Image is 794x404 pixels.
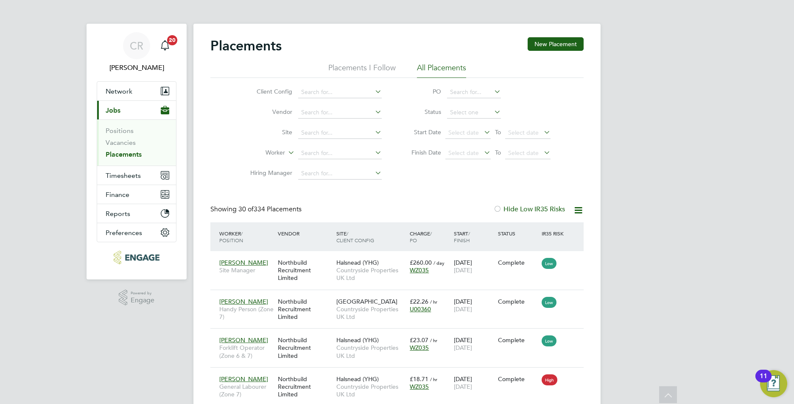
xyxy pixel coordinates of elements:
span: Reports [106,210,130,218]
div: IR35 Risk [540,226,569,241]
span: WZ035 [410,266,429,274]
span: Site Manager [219,266,274,274]
a: Positions [106,127,134,135]
span: £23.07 [410,336,428,344]
span: Halsnead (YHG) [336,336,379,344]
span: Select date [448,149,479,157]
button: Network [97,82,176,100]
span: Low [542,297,556,308]
a: CR[PERSON_NAME] [97,32,176,73]
span: Halsnead (YHG) [336,259,379,266]
span: £22.26 [410,298,428,305]
div: 11 [760,376,767,387]
span: Finance [106,191,129,199]
nav: Main navigation [87,24,187,279]
span: Jobs [106,106,120,114]
a: Powered byEngage [119,290,155,306]
div: [DATE] [452,332,496,356]
label: Vendor [243,108,292,116]
span: Select date [448,129,479,136]
div: Northbuild Recruitment Limited [276,255,334,286]
label: Site [243,128,292,136]
a: [PERSON_NAME]Forklift Operator (Zone 6 & 7)Northbuild Recruitment LimitedHalsnead (YHG)Countrysid... [217,332,584,339]
input: Search for... [298,127,382,139]
a: [PERSON_NAME]Handy Person (Zone 7)Northbuild Recruitment Limited[GEOGRAPHIC_DATA]Countryside Prop... [217,293,584,300]
button: Finance [97,185,176,204]
span: Preferences [106,229,142,237]
span: Engage [131,297,154,304]
span: Callum Riley [97,63,176,73]
label: Start Date [403,128,441,136]
span: Timesheets [106,172,141,180]
div: Northbuild Recruitment Limited [276,293,334,325]
input: Search for... [447,86,501,98]
span: To [492,127,503,138]
span: Countryside Properties UK Ltd [336,383,405,398]
button: Reports [97,204,176,223]
label: Hide Low IR35 Risks [493,205,565,213]
span: [PERSON_NAME] [219,298,268,305]
span: / hr [430,299,437,305]
img: northbuildrecruit-logo-retina.png [114,251,159,264]
span: General Labourer (Zone 7) [219,383,274,398]
div: Jobs [97,119,176,166]
label: Worker [236,149,285,157]
label: PO [403,88,441,95]
span: / hr [430,376,437,382]
input: Search for... [298,86,382,98]
span: / PO [410,230,432,244]
span: Halsnead (YHG) [336,375,379,383]
span: [PERSON_NAME] [219,375,268,383]
button: Timesheets [97,166,176,185]
span: CR [130,40,143,51]
label: Client Config [243,88,292,95]
div: Charge [408,226,452,248]
input: Search for... [298,147,382,159]
div: Northbuild Recruitment Limited [276,332,334,364]
span: / day [433,260,445,266]
span: / Client Config [336,230,374,244]
label: Hiring Manager [243,169,292,177]
span: £18.71 [410,375,428,383]
span: To [492,147,503,158]
span: / hr [430,337,437,343]
span: [DATE] [454,266,472,274]
span: Countryside Properties UK Ltd [336,305,405,321]
a: Placements [106,150,142,158]
span: Network [106,87,132,95]
button: Preferences [97,223,176,242]
div: Status [496,226,540,241]
span: / Finish [454,230,470,244]
button: New Placement [528,37,584,51]
div: [DATE] [452,371,496,395]
div: Complete [498,259,538,266]
a: Vacancies [106,138,136,147]
span: Low [542,258,556,269]
label: Finish Date [403,149,441,156]
span: Countryside Properties UK Ltd [336,344,405,359]
span: Forklift Operator (Zone 6 & 7) [219,344,274,359]
a: 20 [157,32,173,59]
span: [DATE] [454,305,472,313]
button: Jobs [97,101,176,119]
span: High [542,374,557,385]
span: U00360 [410,305,431,313]
div: Complete [498,375,538,383]
span: / Position [219,230,243,244]
div: Showing [210,205,303,214]
span: [GEOGRAPHIC_DATA] [336,298,397,305]
span: Powered by [131,290,154,297]
span: Select date [508,129,539,136]
div: [DATE] [452,255,496,278]
span: 30 of [238,205,254,213]
span: WZ035 [410,383,429,390]
li: All Placements [417,63,466,78]
input: Search for... [298,107,382,119]
span: [PERSON_NAME] [219,336,268,344]
div: Vendor [276,226,334,241]
div: Complete [498,298,538,305]
span: [DATE] [454,383,472,390]
span: Low [542,335,556,346]
button: Open Resource Center, 11 new notifications [760,370,787,397]
div: Complete [498,336,538,344]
